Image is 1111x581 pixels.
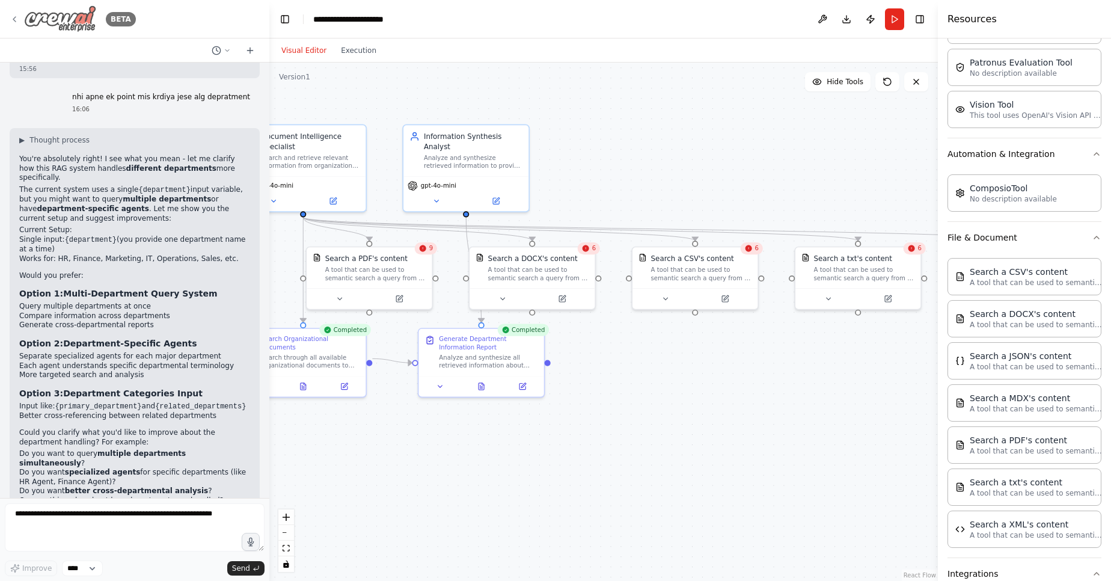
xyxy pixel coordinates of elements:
img: PDFSearchTool [955,440,965,450]
nav: breadcrumb [313,13,414,25]
div: Search a PDF's content [970,434,1102,446]
img: ComposioTool [955,188,965,198]
p: No description available [970,194,1057,204]
p: This tool uses OpenAI's Vision API to describe the contents of an image. [970,111,1102,120]
div: Search a JSON's content [970,350,1102,362]
div: Search a XML's content [970,518,1102,530]
li: Separate specialized agents for each major department [19,352,250,361]
span: gpt-4o-mini [421,182,456,190]
img: PatronusEvalTool [955,63,965,72]
span: gpt-4o-mini [258,182,293,190]
div: Version 1 [279,72,310,82]
button: View output [460,380,503,392]
div: CompletedGenerate Department Information ReportAnalyze and synthesize all retrieved information a... [418,328,545,398]
g: Edge from f8475ded-8cc0-427c-af40-acd820cc3c46 to 324baced-6639-4d95-9b55-ac4d4dad28c2 [298,217,537,241]
span: Thought process [29,135,90,145]
span: Improve [22,564,52,573]
img: JSONSearchTool [955,356,965,366]
div: React Flow controls [278,509,294,572]
button: Start a new chat [240,43,260,58]
p: A tool that can be used to semantic search a query from a PDF's content. [970,446,1102,456]
button: zoom in [278,509,294,525]
g: Edge from f8475ded-8cc0-427c-af40-acd820cc3c46 to 96d921aa-0438-4d33-b6eb-6f043147c2ff [298,217,1026,241]
div: File & Document [947,253,1101,558]
div: 6TXTSearchToolSearch a txt's contentA tool that can be used to semantic search a query from a txt... [794,247,922,310]
div: Search a MDX's content [970,392,1102,404]
div: Search a DOCX's content [970,308,1102,320]
strong: different departments [126,164,216,173]
div: A tool that can be used to semantic search a query from a txt's content. [814,266,915,282]
strong: Department Categories Input [63,389,203,398]
li: Query multiple departments at once [19,302,250,312]
img: CSVSearchTool [638,254,647,262]
img: DOCXSearchTool [476,254,484,262]
button: Hide Tools [805,72,871,91]
p: A tool that can be used to semantic search a query from a CSV's content. [970,278,1102,287]
img: DOCXSearchTool [955,314,965,324]
strong: Department-Specific Agents [63,339,197,348]
span: Hide Tools [827,77,863,87]
div: 6DOCXSearchToolSearch a DOCX's contentA tool that can be used to semantic search a query from a D... [468,247,596,310]
h3: Option 3: [19,387,250,399]
button: Open in side panel [696,293,754,305]
button: Open in side panel [304,195,362,207]
li: Single input: (you provide one department name at a time) [19,235,250,254]
strong: department-specific agents [37,204,149,213]
div: A tool that can be used to semantic search a query from a DOCX's content. [488,266,589,282]
div: Automation & Integration [947,170,1101,221]
code: {department} [138,186,190,194]
div: 9PDFSearchToolSearch a PDF's contentA tool that can be used to semantic search a query from a PDF... [305,247,433,310]
div: A tool that can be used to semantic search a query from a CSV's content. [651,266,752,282]
li: Works for: HR, Finance, Marketing, IT, Operations, Sales, etc. [19,254,250,264]
button: Open in side panel [467,195,525,207]
li: Or something else about how departments are handled? [19,496,250,506]
button: Send [227,561,265,576]
button: View output [281,380,325,392]
a: React Flow attribution [904,572,936,579]
img: MDXSearchTool [955,398,965,408]
div: Search a txt's content [814,254,892,264]
button: Open in side panel [533,293,591,305]
h2: Current Setup: [19,226,250,235]
div: Document Intelligence SpecialistSearch and retrieve relevant information from organizational docu... [239,124,367,212]
p: nhi apne ek point mis krdiya jese alg depratment [72,93,250,102]
button: Visual Editor [274,43,334,58]
button: Switch to previous chat [207,43,236,58]
li: Do you want for specific departments (like HR Agent, Finance Agent)? [19,468,250,487]
div: 16:06 [72,105,250,114]
code: {related_departments} [155,402,246,411]
h3: Option 2: [19,337,250,349]
li: Do you want to query ? [19,449,250,468]
button: Improve [5,561,57,576]
img: TXTSearchTool [955,482,965,492]
img: PDFSearchTool [313,254,321,262]
span: 6 [755,244,759,253]
h3: Option 1: [19,287,250,300]
p: A tool that can be used to semantic search a query from a txt's content. [970,488,1102,498]
button: Hide right sidebar [911,11,928,28]
div: Completed [497,324,549,336]
li: Do you want ? [19,487,250,496]
div: Patronus Evaluation Tool [970,57,1073,69]
div: Search a DOCX's content [488,254,578,264]
img: Logo [24,5,96,32]
span: ▶ [19,135,25,145]
div: Document Intelligence Specialist [261,131,360,152]
li: Generate cross-departmental reports [19,321,250,330]
button: Open in side panel [326,380,361,392]
img: TXTSearchTool [801,254,810,262]
strong: specialized agents [65,468,141,476]
p: No description available [970,69,1073,78]
div: Analyze and synthesize retrieved information to provide comprehensive, department-specific insigh... [424,154,522,170]
button: Hide left sidebar [277,11,293,28]
div: Search a CSV's content [970,266,1102,278]
h4: Resources [947,12,997,26]
div: Completed [319,324,371,336]
button: toggle interactivity [278,556,294,572]
p: The current system uses a single input variable, but you might want to query or have . Let me sho... [19,185,250,223]
p: A tool that can be used to semantic search a query from a JSON's content. [970,362,1102,372]
img: VisionTool [955,105,965,114]
strong: multiple departments [123,195,211,203]
button: Click to speak your automation idea [242,533,260,551]
div: Analyze and synthesize all retrieved information about {department} to create a comprehensive, we... [439,353,537,369]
